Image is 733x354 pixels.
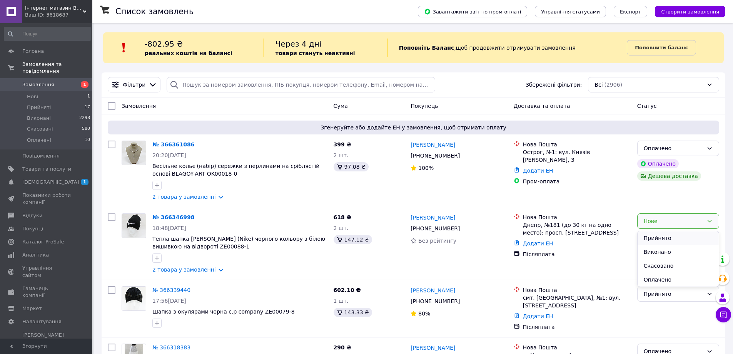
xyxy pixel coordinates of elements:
[418,310,430,317] span: 80%
[115,7,194,16] h1: Список замовлень
[25,12,92,18] div: Ваш ID: 3618687
[523,148,631,164] div: Острог, №1: вул. Князів [PERSON_NAME], 3
[145,39,183,49] span: -802.95 ₴
[523,141,631,148] div: Нова Пошта
[604,82,623,88] span: (2906)
[152,344,190,351] a: № 366318383
[334,235,372,244] div: 147.12 ₴
[638,273,719,287] li: Оплачено
[27,104,51,111] span: Прийняті
[334,287,361,293] span: 602.10 ₴
[152,287,190,293] a: № 366339440
[111,124,716,131] span: Згенеруйте або додайте ЕН у замовлення, щоб отримати оплату
[411,141,455,149] a: [PERSON_NAME]
[620,9,641,15] span: Експорт
[152,309,295,315] span: Шапка з окулярами чорна c.p company ZE00079-8
[418,238,456,244] span: Без рейтингу
[647,8,725,14] a: Створити замовлення
[122,286,146,311] a: Фото товару
[523,221,631,237] div: Днепр, №181 (до 30 кг на одно место): просп. [STREET_ADDRESS]
[22,318,62,325] span: Налаштування
[334,298,349,304] span: 1 шт.
[122,213,146,238] a: Фото товару
[334,214,351,220] span: 618 ₴
[418,6,527,17] button: Завантажити звіт по пром-оплаті
[523,323,631,331] div: Післяплата
[523,213,631,221] div: Нова Пошта
[411,214,455,221] a: [PERSON_NAME]
[152,267,216,273] a: 2 товара у замовленні
[27,137,51,144] span: Оплачені
[523,168,553,174] a: Додати ЕН
[523,286,631,294] div: Нова Пошта
[22,332,71,353] span: [PERSON_NAME] та рахунки
[409,223,461,234] div: [PHONE_NUMBER]
[167,77,435,92] input: Пошук за номером замовлення, ПІБ покупця, номером телефону, Email, номером накладної
[716,307,731,322] button: Чат з покупцем
[644,290,703,298] div: Прийнято
[409,150,461,161] div: [PHONE_NUMBER]
[22,153,60,159] span: Повідомлення
[152,298,186,304] span: 17:56[DATE]
[635,45,688,50] b: Поповнити баланс
[152,141,194,148] a: № 366361086
[535,6,606,17] button: Управління статусами
[22,81,54,88] span: Замовлення
[334,162,369,171] div: 97.08 ₴
[637,159,679,168] div: Оплачено
[526,81,582,89] span: Збережені фільтри:
[387,39,627,57] div: , щоб продовжити отримувати замовлення
[334,103,348,109] span: Cума
[523,344,631,351] div: Нова Пошта
[22,238,64,245] span: Каталог ProSale
[152,214,194,220] a: № 366346998
[424,8,521,15] span: Завантажити звіт по пром-оплаті
[409,296,461,307] div: [PHONE_NUMBER]
[523,240,553,247] a: Додати ЕН
[27,126,53,133] span: Скасовані
[399,45,454,51] b: Поповніть Баланс
[81,81,88,88] span: 1
[661,9,719,15] span: Створити замовлення
[541,9,600,15] span: Управління статусами
[638,245,719,259] li: Виконано
[637,103,657,109] span: Статус
[22,166,71,173] span: Товари та послуги
[152,163,319,177] a: Весільне кольє (набір) сережки з перлинами на сріблястій основі BLAGOY-ART OK00018-0
[145,50,232,56] b: реальних коштів на балансі
[123,81,145,89] span: Фільтри
[22,61,92,75] span: Замовлення та повідомлення
[418,165,434,171] span: 100%
[122,141,146,165] img: Фото товару
[22,285,71,299] span: Гаманець компанії
[22,305,42,312] span: Маркет
[22,48,44,55] span: Головна
[27,93,38,100] span: Нові
[627,40,696,55] a: Поповнити баланс
[637,171,701,181] div: Дешева доставка
[638,231,719,245] li: Прийнято
[523,250,631,258] div: Післяплата
[4,27,91,41] input: Пошук
[334,152,349,158] span: 2 шт.
[25,5,83,12] span: Інтернет магазин BLAGOY-ART
[523,178,631,185] div: Пром-оплата
[22,179,79,186] span: [DEMOGRAPHIC_DATA]
[27,115,51,122] span: Виконані
[22,265,71,279] span: Управління сайтом
[22,225,43,232] span: Покупці
[523,294,631,309] div: смт. [GEOGRAPHIC_DATA], №1: вул. [STREET_ADDRESS]
[411,287,455,294] a: [PERSON_NAME]
[276,50,355,56] b: товари стануть неактивні
[514,103,570,109] span: Доставка та оплата
[644,144,703,153] div: Оплачено
[655,6,725,17] button: Створити замовлення
[334,308,372,317] div: 143.33 ₴
[152,225,186,231] span: 18:48[DATE]
[152,236,325,250] a: Тепла шапка [PERSON_NAME] (Nike) чорного кольору з білою вишивкою на відвороті ZE00088-1
[22,252,49,258] span: Аналітика
[87,93,90,100] span: 1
